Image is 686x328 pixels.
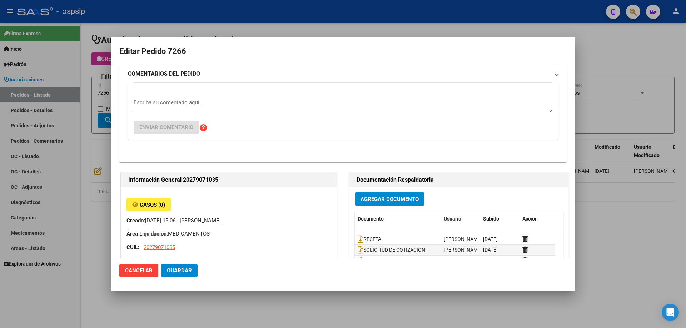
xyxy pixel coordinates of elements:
span: [PERSON_NAME] [444,247,482,253]
p: Titular [126,257,331,265]
span: Usuario [444,216,461,222]
button: Enviar comentario [134,121,199,134]
span: Subido [483,216,499,222]
h2: Editar Pedido 7266 [119,45,567,58]
div: Open Intercom Messenger [662,304,679,321]
datatable-header-cell: Subido [480,211,520,227]
h2: Información General 20279071035 [128,176,329,184]
span: RECETA [358,236,381,242]
strong: COMENTARIOS DEL PEDIDO [128,70,200,78]
span: ORDEN DE COMPRA [358,258,409,263]
span: [PERSON_NAME] [444,258,482,263]
mat-expansion-panel-header: COMENTARIOS DEL PEDIDO [119,65,567,82]
span: [DATE] [483,247,498,253]
span: [DATE] [483,236,498,242]
span: 20279071035 [144,244,175,251]
strong: Área Liquidación: [126,231,168,237]
span: [PERSON_NAME] [444,236,482,242]
button: Guardar [161,264,198,277]
strong: Parentesco: [126,257,155,264]
datatable-header-cell: Usuario [441,211,480,227]
span: Acción [522,216,538,222]
span: Cancelar [125,267,153,274]
span: [DATE] [483,258,498,263]
strong: CUIL: [126,244,139,251]
button: Agregar Documento [355,192,424,206]
mat-icon: help [199,123,208,132]
button: Cancelar [119,264,158,277]
strong: Creado: [126,217,145,224]
span: Agregar Documento [361,196,419,202]
datatable-header-cell: Documento [355,211,441,227]
button: Casos (0) [126,198,171,211]
p: [DATE] 15:06 - [PERSON_NAME] [126,217,331,225]
span: Casos (0) [140,202,165,208]
datatable-header-cell: Acción [520,211,555,227]
h2: Documentación Respaldatoria [357,176,561,184]
span: Enviar comentario [139,124,193,131]
p: MEDICAMENTOS [126,230,331,238]
span: Documento [358,216,384,222]
span: SOLICITUD DE COTIZACION [358,247,425,253]
span: Guardar [167,267,192,274]
div: COMENTARIOS DEL PEDIDO [119,82,567,162]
